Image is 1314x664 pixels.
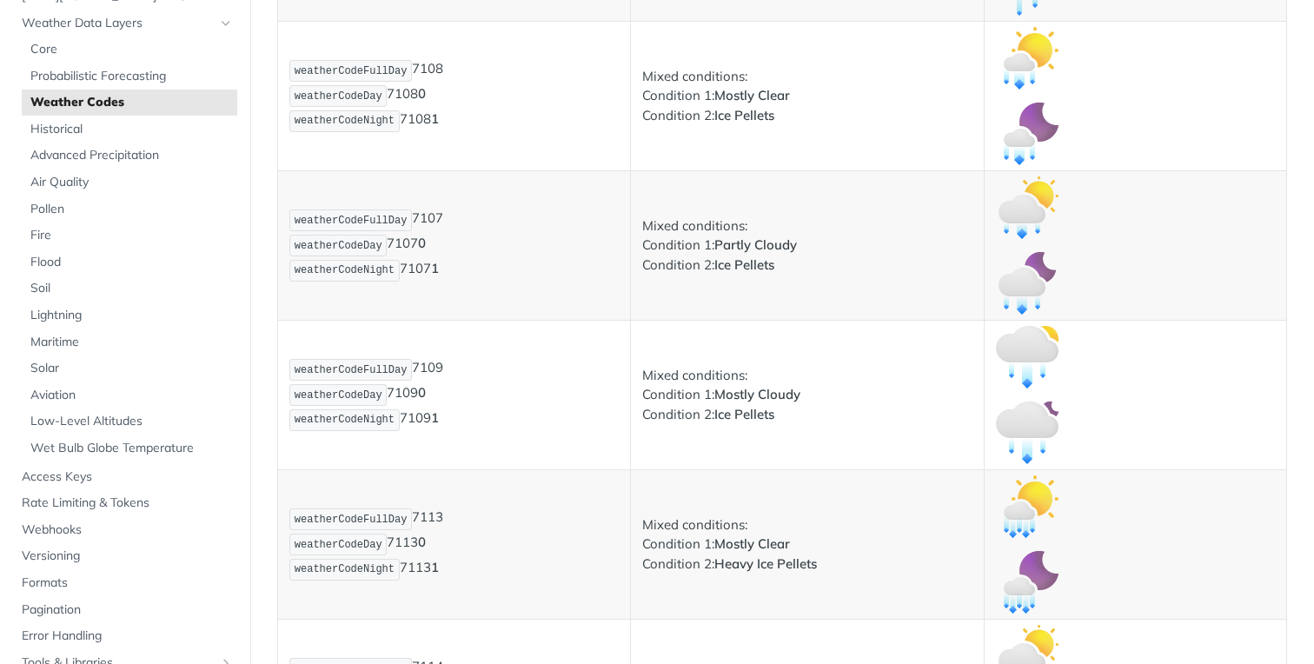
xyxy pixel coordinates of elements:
span: weatherCodeNight [295,414,395,426]
span: Expand image [996,124,1058,141]
span: weatherCodeNight [295,264,395,276]
span: Expand image [996,497,1058,514]
a: Maritime [22,329,237,355]
a: Error Handling [13,623,237,649]
span: weatherCodeDay [295,240,382,252]
img: mostly_clear_heavy_ice_pellets_day [996,475,1058,538]
span: Expand image [996,198,1058,215]
a: Wet Bulb Globe Temperature [22,435,237,461]
p: 7108 7108 7108 [289,58,619,133]
span: Expand image [996,573,1058,589]
span: Aviation [30,387,233,404]
a: Formats [13,570,237,596]
a: Fire [22,222,237,249]
a: Pagination [13,597,237,623]
span: weatherCodeDay [295,539,382,551]
span: Expand image [996,423,1058,440]
strong: 0 [418,385,426,402]
strong: 1 [431,110,439,127]
strong: Ice Pellets [714,107,774,123]
span: Air Quality [30,174,233,191]
strong: Ice Pellets [714,406,774,422]
span: Wet Bulb Globe Temperature [30,440,233,457]
strong: Ice Pellets [714,256,774,273]
a: Aviation [22,382,237,408]
span: weatherCodeNight [295,563,395,575]
a: Low-Level Altitudes [22,408,237,435]
a: Weather Codes [22,90,237,116]
span: Weather Data Layers [22,15,215,32]
span: Historical [30,121,233,138]
span: Webhooks [22,521,233,539]
span: Formats [22,574,233,592]
span: weatherCodeFullDay [295,215,408,227]
strong: Mostly Clear [714,535,790,552]
span: Expand image [996,647,1058,663]
strong: 0 [418,535,426,551]
img: partly_cloudy_ice_pellets_night [996,252,1058,315]
span: Soil [30,280,233,297]
span: weatherCodeDay [295,90,382,103]
a: Access Keys [13,464,237,490]
p: Mixed conditions: Condition 1: Condition 2: [642,366,972,425]
a: Core [22,37,237,63]
strong: 1 [431,409,439,426]
span: weatherCodeNight [295,115,395,127]
a: Versioning [13,543,237,569]
strong: 0 [418,236,426,252]
strong: Partly Cloudy [714,236,797,253]
span: Pollen [30,201,233,218]
span: Probabilistic Forecasting [30,68,233,85]
span: Lightning [30,307,233,324]
span: Solar [30,360,233,377]
a: Webhooks [13,517,237,543]
a: Air Quality [22,169,237,196]
span: Advanced Precipitation [30,147,233,164]
p: Mixed conditions: Condition 1: Condition 2: [642,67,972,126]
span: weatherCodeFullDay [295,65,408,77]
a: Pollen [22,196,237,222]
img: mostly_cloudy_ice_pellets_day [996,326,1058,388]
span: Versioning [22,548,233,565]
span: Expand image [996,348,1058,364]
button: Hide subpages for Weather Data Layers [219,17,233,30]
span: Core [30,41,233,58]
span: Fire [30,227,233,244]
strong: Mostly Cloudy [714,386,800,402]
p: 7107 7107 7107 [289,208,619,282]
span: weatherCodeDay [295,389,382,402]
strong: Heavy Ice Pellets [714,555,817,572]
a: Lightning [22,302,237,329]
a: Solar [22,355,237,382]
span: Flood [30,254,233,271]
img: mostly_cloudy_ice_pellets_night [996,402,1058,464]
img: partly_cloudy_ice_pellets_day [996,176,1058,239]
a: Probabilistic Forecasting [22,63,237,90]
span: Access Keys [22,468,233,486]
span: Maritime [30,334,233,351]
span: Low-Level Altitudes [30,413,233,430]
span: Weather Codes [30,94,233,111]
p: Mixed conditions: Condition 1: Condition 2: [642,515,972,574]
span: Expand image [996,274,1058,290]
strong: Mostly Clear [714,87,790,103]
span: weatherCodeFullDay [295,364,408,376]
img: mostly_clear_ice_pellets_day [996,27,1058,90]
strong: 1 [431,559,439,575]
strong: 0 [418,86,426,103]
strong: 1 [431,260,439,276]
a: Weather Data LayersHide subpages for Weather Data Layers [13,10,237,37]
span: weatherCodeFullDay [295,514,408,526]
p: 7113 7113 7113 [289,507,619,581]
span: Expand image [996,49,1058,65]
span: Rate Limiting & Tokens [22,495,233,512]
span: Pagination [22,601,233,619]
p: Mixed conditions: Condition 1: Condition 2: [642,216,972,276]
a: Flood [22,249,237,276]
img: mostly_clear_ice_pellets_night [996,103,1058,165]
img: mostly_clear_heavy_ice_pellets_night [996,551,1058,614]
p: 7109 7109 7109 [289,357,619,432]
a: Historical [22,116,237,143]
a: Rate Limiting & Tokens [13,490,237,516]
span: Error Handling [22,627,233,645]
